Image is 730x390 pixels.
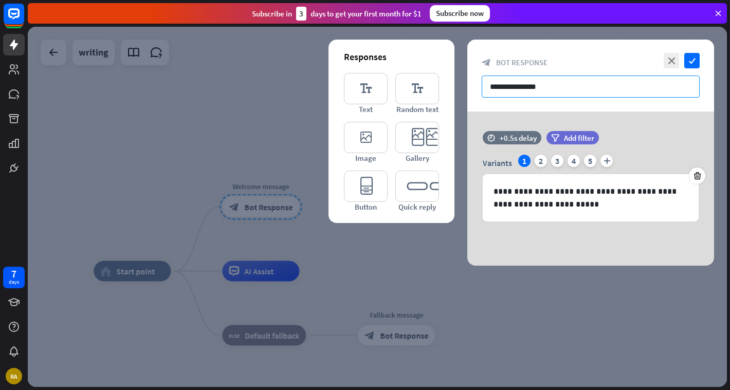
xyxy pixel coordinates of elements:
[551,155,563,167] div: 3
[568,155,580,167] div: 4
[11,269,16,278] div: 7
[430,5,490,22] div: Subscribe now
[483,158,512,168] span: Variants
[487,134,495,141] i: time
[535,155,547,167] div: 2
[8,4,39,35] button: Open LiveChat chat widget
[584,155,596,167] div: 5
[500,133,537,143] div: +0.5s delay
[518,155,531,167] div: 1
[252,7,422,21] div: Subscribe in days to get your first month for $1
[551,134,559,142] i: filter
[3,267,25,288] a: 7 days
[9,278,19,286] div: days
[296,7,306,21] div: 3
[564,133,594,143] span: Add filter
[496,58,547,67] span: Bot Response
[6,368,22,384] div: RA
[482,58,491,67] i: block_bot_response
[600,155,613,167] i: plus
[684,53,700,68] i: check
[664,53,679,68] i: close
